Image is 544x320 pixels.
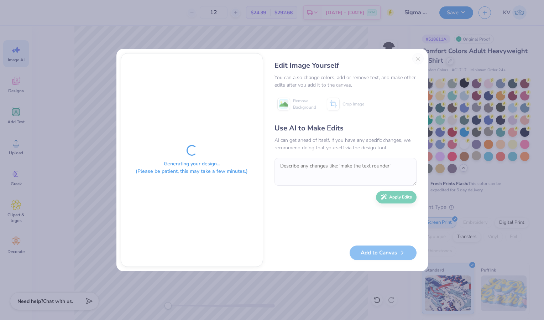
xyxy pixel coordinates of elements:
div: You can also change colors, add or remove text, and make other edits after you add it to the canvas. [274,74,417,89]
div: Use AI to Make Edits [274,123,417,134]
span: Crop Image [342,101,364,107]
div: Generating your design... (Please be patient, this may take a few minutes.) [136,160,248,175]
span: Remove Background [293,98,316,110]
button: Crop Image [324,95,368,113]
div: Edit Image Yourself [274,60,417,71]
div: AI can get ahead of itself. If you have any specific changes, we recommend doing that yourself vi... [274,136,417,151]
button: Remove Background [274,95,319,113]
